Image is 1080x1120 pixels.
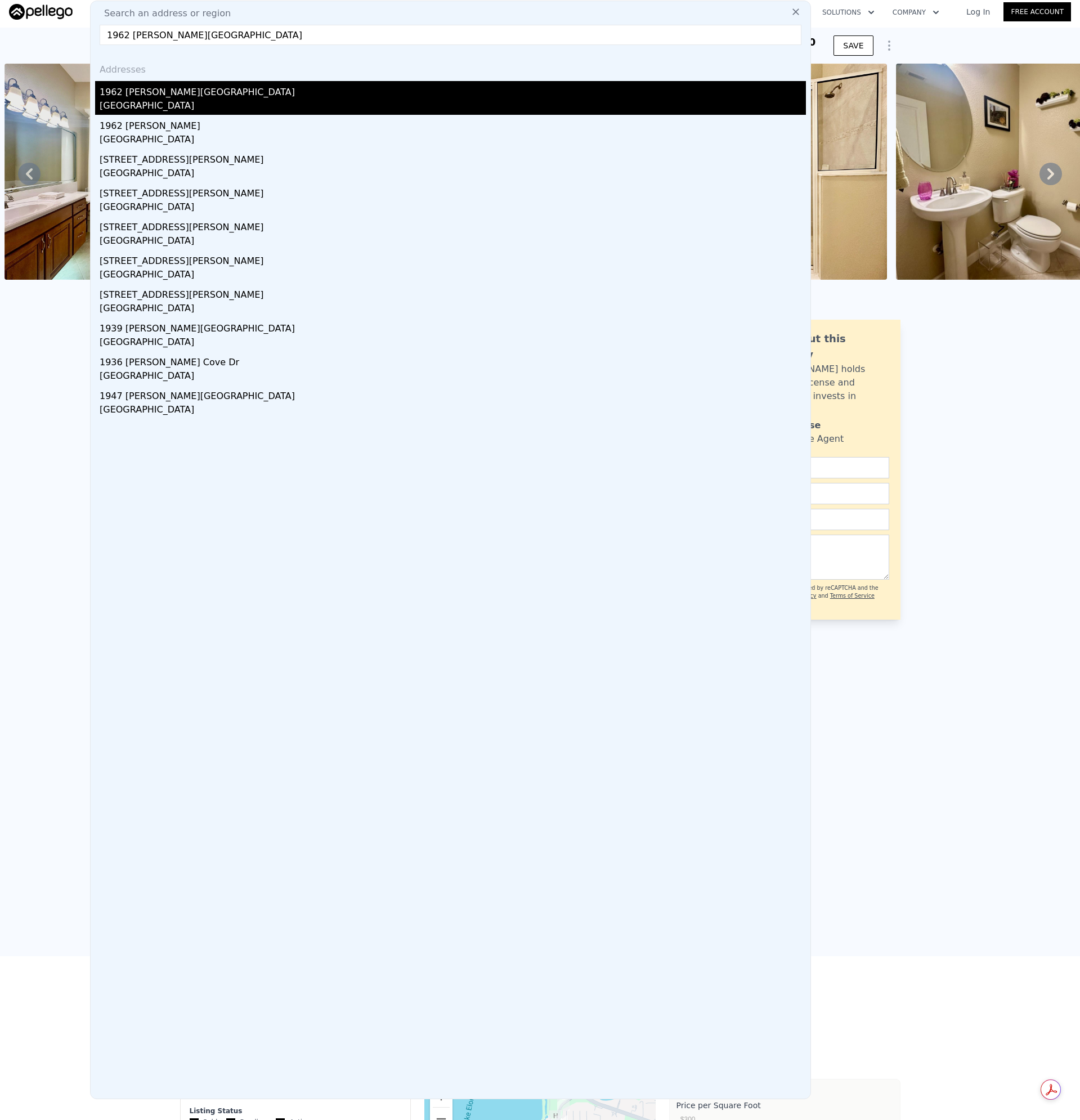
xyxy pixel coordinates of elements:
[100,268,806,284] div: [GEOGRAPHIC_DATA]
[5,64,293,280] img: Sale: 147740905 Parcel: 31011327
[833,35,873,56] button: SAVE
[100,385,806,403] div: 1947 [PERSON_NAME][GEOGRAPHIC_DATA]
[813,2,884,23] button: Solutions
[676,1097,893,1113] div: Price per Square Foot
[100,234,806,250] div: [GEOGRAPHIC_DATA]
[95,7,231,20] span: Search an address or region
[100,25,801,45] input: Enter an address, city, region, neighborhood or zip code
[100,317,806,335] div: 1939 [PERSON_NAME][GEOGRAPHIC_DATA]
[100,115,806,133] div: 1962 [PERSON_NAME]
[953,6,1003,17] a: Log In
[759,584,889,608] div: This site is protected by reCAPTCHA and the Google and apply.
[764,362,889,416] div: [PERSON_NAME] holds a broker license and personally invests in this area
[884,2,948,23] button: Company
[100,133,806,149] div: [GEOGRAPHIC_DATA]
[100,81,806,99] div: 1962 [PERSON_NAME][GEOGRAPHIC_DATA]
[100,335,806,351] div: [GEOGRAPHIC_DATA]
[100,216,806,234] div: [STREET_ADDRESS][PERSON_NAME]
[100,351,806,369] div: 1936 [PERSON_NAME] Cove Dr
[878,34,900,57] button: Show Options
[100,403,806,419] div: [GEOGRAPHIC_DATA]
[100,182,806,200] div: [STREET_ADDRESS][PERSON_NAME]
[95,54,806,81] div: Addresses
[9,4,73,20] img: Pellego
[100,284,806,302] div: [STREET_ADDRESS][PERSON_NAME]
[100,149,806,167] div: [STREET_ADDRESS][PERSON_NAME]
[100,369,806,385] div: [GEOGRAPHIC_DATA]
[764,331,889,362] div: Ask about this property
[100,167,806,182] div: [GEOGRAPHIC_DATA]
[100,99,806,115] div: [GEOGRAPHIC_DATA]
[830,593,875,599] a: Terms of Service
[1003,2,1071,21] a: Free Account
[100,302,806,317] div: [GEOGRAPHIC_DATA]
[557,1092,570,1111] div: 2013 Varner Cir
[190,1106,402,1115] div: Listing Status
[100,200,806,216] div: [GEOGRAPHIC_DATA]
[100,250,806,268] div: [STREET_ADDRESS][PERSON_NAME]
